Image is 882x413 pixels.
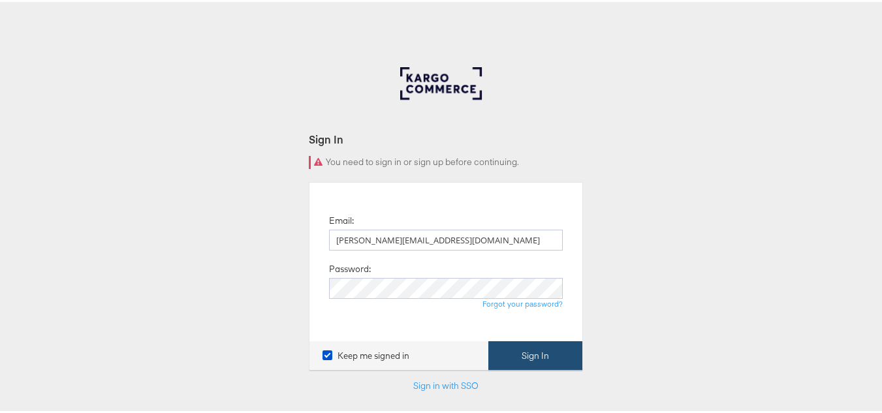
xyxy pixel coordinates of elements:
[329,228,563,249] input: Email
[329,261,371,273] label: Password:
[329,213,354,225] label: Email:
[323,348,409,360] label: Keep me signed in
[309,130,583,145] div: Sign In
[488,339,582,369] button: Sign In
[482,297,563,307] a: Forgot your password?
[413,378,479,390] a: Sign in with SSO
[309,154,583,167] div: You need to sign in or sign up before continuing.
